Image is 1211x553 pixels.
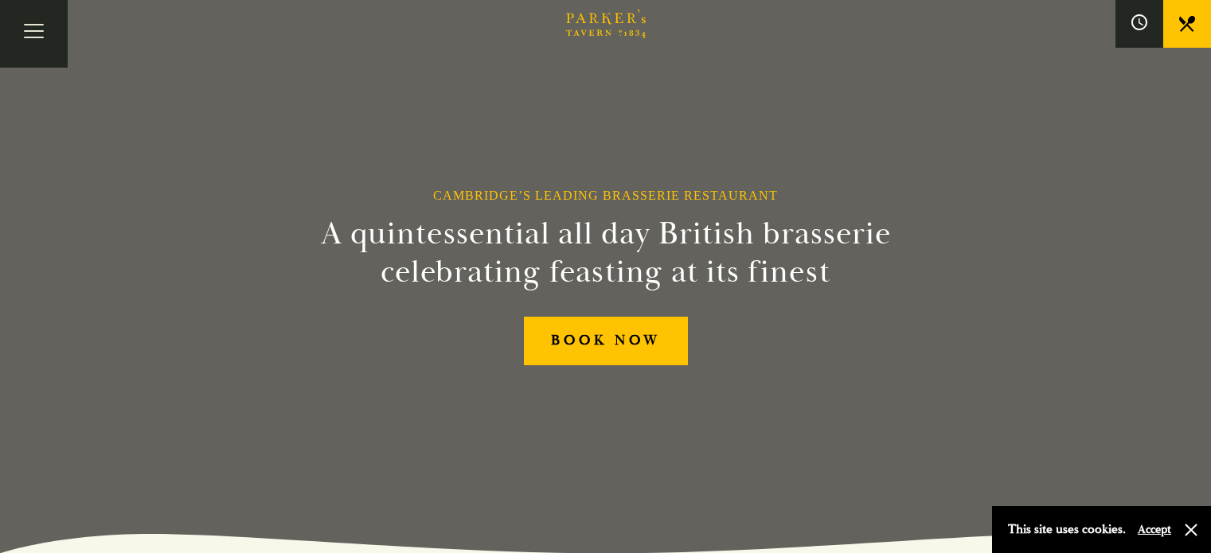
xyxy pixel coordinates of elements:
p: This site uses cookies. [1008,518,1126,541]
h1: Cambridge’s Leading Brasserie Restaurant [433,188,778,203]
h2: A quintessential all day British brasserie celebrating feasting at its finest [243,215,969,291]
button: Close and accept [1183,522,1199,538]
a: BOOK NOW [524,317,688,365]
button: Accept [1138,522,1171,537]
